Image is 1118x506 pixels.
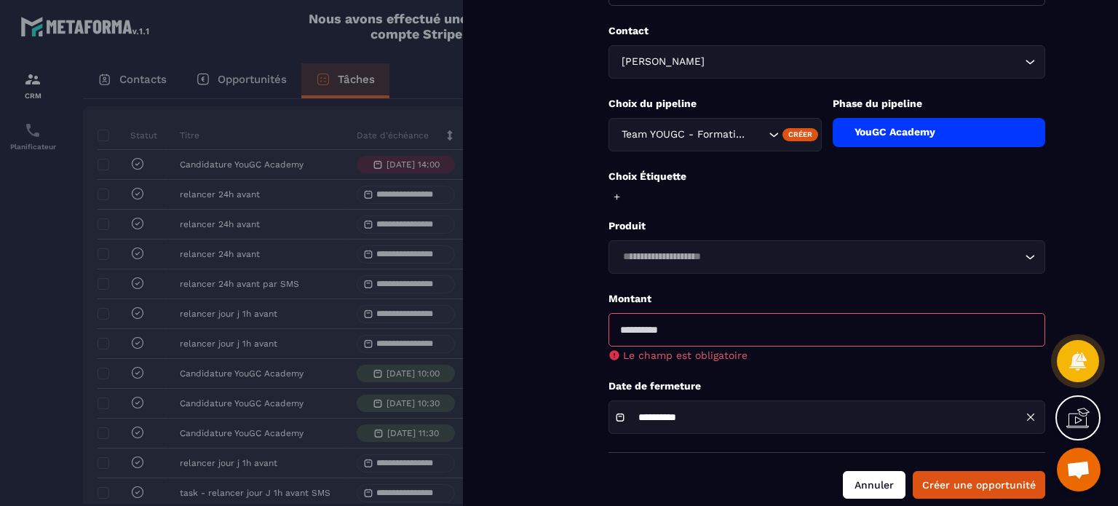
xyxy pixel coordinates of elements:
[608,379,1045,393] p: Date de fermeture
[913,471,1045,499] button: Créer une opportunité
[608,45,1045,79] div: Search for option
[608,240,1045,274] div: Search for option
[608,170,1045,183] p: Choix Étiquette
[608,292,1045,306] p: Montant
[782,128,818,141] div: Créer
[750,127,765,143] input: Search for option
[707,54,1021,70] input: Search for option
[618,54,707,70] span: [PERSON_NAME]
[608,24,1045,38] p: Contact
[618,249,1021,265] input: Search for option
[608,97,822,111] p: Choix du pipeline
[1057,448,1101,491] a: Ouvrir le chat
[833,97,1046,111] p: Phase du pipeline
[608,219,1045,233] p: Produit
[623,349,748,361] span: Le champ est obligatoire
[618,127,750,143] span: Team YOUGC - Formations
[608,118,822,151] div: Search for option
[843,471,905,499] button: Annuler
